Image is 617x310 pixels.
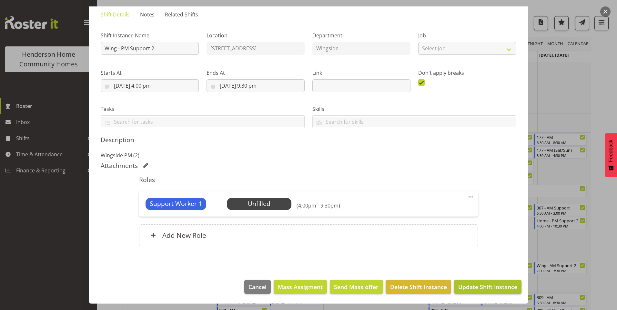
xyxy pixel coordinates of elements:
[313,117,516,127] input: Search for skills
[418,32,516,39] label: Job
[165,11,198,18] span: Related Shifts
[101,151,516,159] p: Wingside PM (2)
[101,105,305,113] label: Tasks
[101,32,199,39] label: Shift Instance Name
[386,280,451,294] button: Delete Shift Instance
[608,140,614,162] span: Feedback
[101,42,199,55] input: Shift Instance Name
[207,79,305,92] input: Click to select...
[248,199,270,208] span: Unfilled
[334,283,379,291] span: Send Mass offer
[207,69,305,77] label: Ends At
[162,231,206,239] h6: Add New Role
[248,283,267,291] span: Cancel
[150,199,202,208] span: Support Worker 1
[312,105,516,113] label: Skills
[101,162,138,170] h5: Attachments
[330,280,383,294] button: Send Mass offer
[454,280,521,294] button: Update Shift Instance
[312,69,410,77] label: Link
[390,283,447,291] span: Delete Shift Instance
[101,117,304,127] input: Search for tasks
[140,11,155,18] span: Notes
[458,283,517,291] span: Update Shift Instance
[101,11,130,18] span: Shift Details
[297,202,340,209] h6: (4:00pm - 9:30pm)
[101,79,199,92] input: Click to select...
[207,32,305,39] label: Location
[278,283,323,291] span: Mass Assigment
[139,176,478,184] h5: Roles
[418,69,516,77] label: Don't apply breaks
[101,136,516,144] h5: Description
[605,133,617,177] button: Feedback - Show survey
[274,280,327,294] button: Mass Assigment
[312,32,410,39] label: Department
[244,280,271,294] button: Cancel
[101,69,199,77] label: Starts At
